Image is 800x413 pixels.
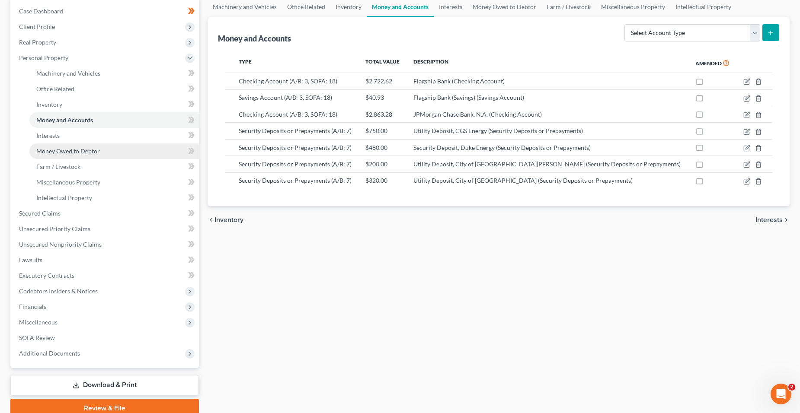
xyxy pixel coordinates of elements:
span: Type [239,58,252,65]
span: 2 [788,384,795,391]
i: chevron_left [208,216,214,223]
span: Interests [755,216,783,223]
a: Intellectual Property [29,190,199,206]
span: SOFA Review [19,334,55,341]
span: Client Profile [19,23,55,30]
span: Utility Deposit, City of [GEOGRAPHIC_DATA] (Security Deposits or Prepayments) [413,177,633,184]
span: Case Dashboard [19,7,63,15]
span: $2,722.62 [365,77,392,85]
span: Amended [695,60,722,67]
span: Checking Account (A/B: 3, SOFA: 18) [239,111,337,118]
span: Description [413,58,448,65]
span: Money and Accounts [36,116,93,124]
span: Security Deposits or Prepayments (A/B: 7) [239,177,352,184]
iframe: Intercom live chat [771,384,791,404]
span: Security Deposits or Prepayments (A/B: 7) [239,144,352,151]
span: Machinery and Vehicles [36,70,100,77]
span: Codebtors Insiders & Notices [19,287,98,295]
a: Download & Print [10,375,199,395]
span: Personal Property [19,54,68,61]
button: Interests chevron_right [755,216,790,223]
a: Interests [29,128,199,143]
a: Miscellaneous Property [29,175,199,190]
span: Additional Documents [19,349,80,357]
i: chevron_right [783,216,790,223]
span: Flagship Bank (Savings) (Savings Account) [413,94,524,101]
span: Real Property [19,38,56,46]
span: Financials [19,303,46,310]
a: Inventory [29,97,199,112]
span: Money Owed to Debtor [36,147,100,155]
span: Utility Deposit, City of [GEOGRAPHIC_DATA][PERSON_NAME] (Security Deposits or Prepayments) [413,160,681,168]
span: Executory Contracts [19,272,74,279]
span: Security Deposits or Prepayments (A/B: 7) [239,160,352,168]
span: Total Value [365,58,400,65]
a: Office Related [29,81,199,97]
a: Case Dashboard [12,3,199,19]
span: $480.00 [365,144,387,151]
span: Security Deposits or Prepayments (A/B: 7) [239,127,352,134]
a: SOFA Review [12,330,199,346]
a: Machinery and Vehicles [29,66,199,81]
span: Flagship Bank (Checking Account) [413,77,505,85]
a: Lawsuits [12,252,199,268]
a: Secured Claims [12,206,199,221]
span: Miscellaneous Property [36,178,100,186]
span: Secured Claims [19,210,61,217]
span: Intellectual Property [36,194,92,201]
span: JPMorgan Chase Bank, N.A. (Checking Account) [413,111,542,118]
span: Utility Deposit, CGS Energy (Security Deposits or Prepayments) [413,127,583,134]
span: Unsecured Priority Claims [19,225,90,232]
a: Unsecured Priority Claims [12,221,199,237]
a: Money Owed to Debtor [29,143,199,159]
a: Money and Accounts [29,112,199,128]
span: Inventory [214,216,243,223]
span: $40.93 [365,94,384,101]
span: $320.00 [365,177,387,184]
a: Farm / Livestock [29,159,199,175]
a: Executory Contracts [12,268,199,283]
span: Office Related [36,85,74,92]
a: Unsecured Nonpriority Claims [12,237,199,252]
span: $750.00 [365,127,387,134]
span: Checking Account (A/B: 3, SOFA: 18) [239,77,337,85]
span: Interests [36,132,60,139]
button: chevron_left Inventory [208,216,243,223]
div: Money and Accounts [218,33,291,44]
span: $200.00 [365,160,387,168]
span: Farm / Livestock [36,163,80,170]
span: Lawsuits [19,256,42,264]
span: Unsecured Nonpriority Claims [19,241,102,248]
span: Savings Account (A/B: 3, SOFA: 18) [239,94,332,101]
span: Inventory [36,101,62,108]
span: Security Deposit, Duke Energy (Security Deposits or Prepayments) [413,144,591,151]
span: $2,863.28 [365,111,392,118]
span: Miscellaneous [19,318,58,326]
